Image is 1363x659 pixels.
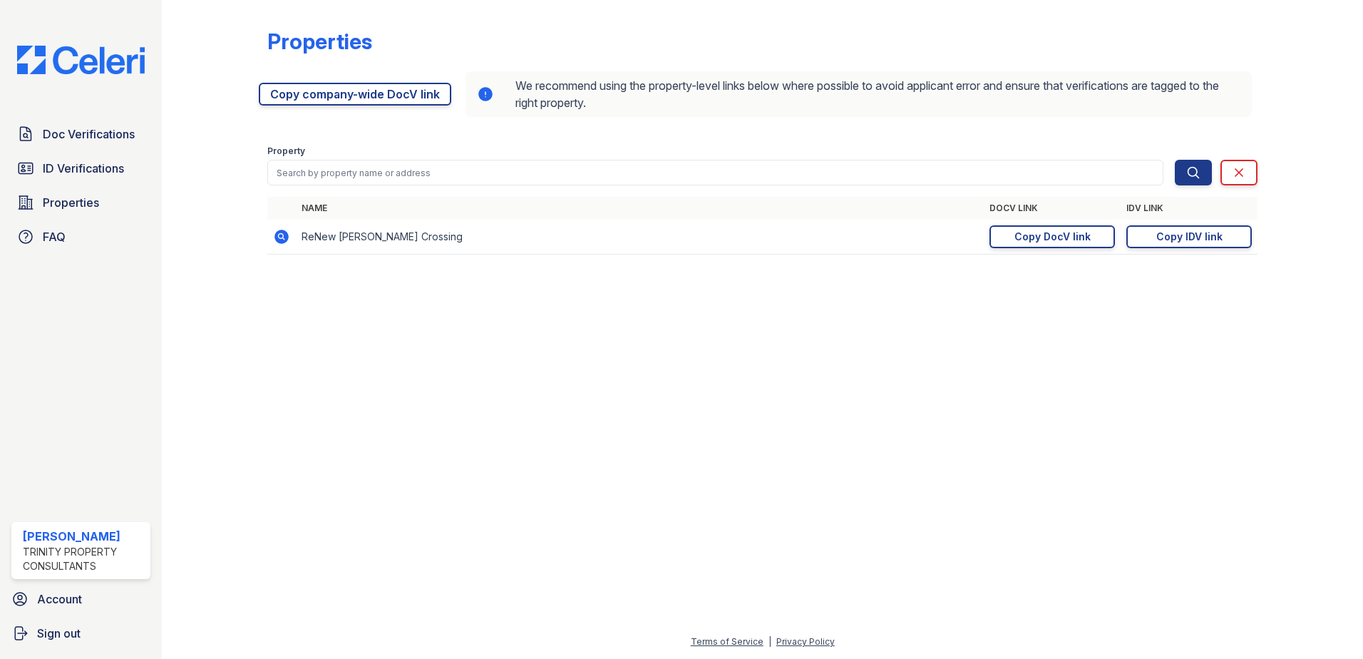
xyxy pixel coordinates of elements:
a: Properties [11,188,150,217]
a: Terms of Service [691,636,763,647]
a: Doc Verifications [11,120,150,148]
span: Doc Verifications [43,126,135,143]
a: Account [6,585,156,613]
input: Search by property name or address [267,160,1163,185]
span: ID Verifications [43,160,124,177]
a: Copy company-wide DocV link [259,83,451,106]
a: Sign out [6,619,156,648]
div: We recommend using the property-level links below where possible to avoid applicant error and ens... [466,71,1252,117]
div: Copy IDV link [1156,230,1223,244]
th: DocV Link [984,197,1121,220]
span: Account [37,591,82,608]
th: Name [296,197,984,220]
img: CE_Logo_Blue-a8612792a0a2168367f1c8372b55b34899dd931a85d93a1a3d3e32e68fde9ad4.png [6,46,156,74]
div: Trinity Property Consultants [23,545,145,573]
a: ID Verifications [11,154,150,183]
span: FAQ [43,228,66,245]
span: Sign out [37,625,81,642]
a: Privacy Policy [776,636,835,647]
td: ReNew [PERSON_NAME] Crossing [296,220,984,255]
a: FAQ [11,223,150,251]
span: Properties [43,194,99,211]
th: IDV Link [1121,197,1257,220]
a: Copy DocV link [989,225,1115,248]
div: [PERSON_NAME] [23,528,145,545]
div: Copy DocV link [1014,230,1091,244]
a: Copy IDV link [1126,225,1252,248]
div: Properties [267,29,372,54]
div: | [768,636,771,647]
label: Property [267,145,305,157]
